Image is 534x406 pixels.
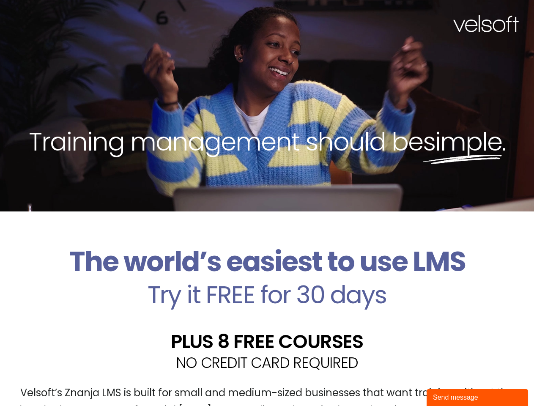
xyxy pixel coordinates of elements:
[423,124,502,159] span: simple
[6,332,528,351] h2: PLUS 8 FREE COURSES
[6,245,528,278] h2: The world’s easiest to use LMS
[15,125,519,158] h2: Training management should be .
[6,283,528,307] h2: Try it FREE for 30 days
[427,387,530,406] iframe: chat widget
[6,355,528,370] h2: NO CREDIT CARD REQUIRED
